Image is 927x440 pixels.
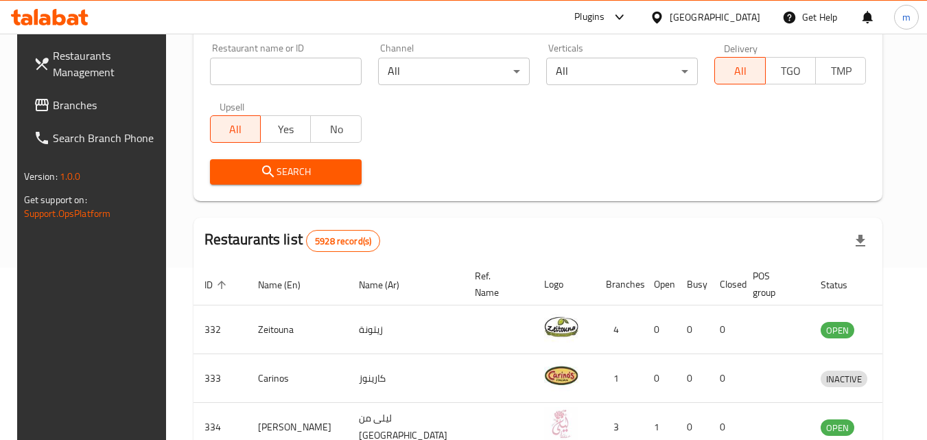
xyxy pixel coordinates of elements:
div: Total records count [306,230,380,252]
button: TGO [765,57,816,84]
span: Name (En) [258,277,318,293]
button: Yes [260,115,311,143]
a: Restaurants Management [23,39,172,89]
th: Logo [533,264,595,305]
button: No [310,115,361,143]
span: POS group [753,268,793,301]
label: Delivery [724,43,758,53]
td: 0 [643,354,676,403]
button: Search [210,159,362,185]
th: Busy [676,264,709,305]
span: TMP [821,61,860,81]
span: All [216,119,255,139]
div: INACTIVE [821,371,867,387]
label: Upsell [220,102,245,111]
th: Open [643,264,676,305]
div: OPEN [821,419,854,436]
button: All [714,57,765,84]
span: Restaurants Management [53,47,161,80]
td: Carinos [247,354,348,403]
div: All [378,58,530,85]
span: 5928 record(s) [307,235,379,248]
div: [GEOGRAPHIC_DATA] [670,10,760,25]
span: Version: [24,167,58,185]
td: 0 [676,305,709,354]
img: Zeitouna [544,310,578,344]
th: Closed [709,264,742,305]
span: 1.0.0 [60,167,81,185]
a: Support.OpsPlatform [24,205,111,222]
span: m [902,10,911,25]
div: Plugins [574,9,605,25]
span: Branches [53,97,161,113]
span: INACTIVE [821,371,867,387]
th: Branches [595,264,643,305]
td: 4 [595,305,643,354]
span: OPEN [821,323,854,338]
td: كارينوز [348,354,464,403]
div: All [546,58,698,85]
td: 0 [709,354,742,403]
span: All [720,61,760,81]
h2: Restaurants list [204,229,381,252]
button: All [210,115,261,143]
td: 0 [676,354,709,403]
td: 1 [595,354,643,403]
span: Yes [266,119,305,139]
span: Search [221,163,351,181]
span: Search Branch Phone [53,130,161,146]
td: 0 [709,305,742,354]
td: Zeitouna [247,305,348,354]
a: Search Branch Phone [23,121,172,154]
td: 0 [643,305,676,354]
span: TGO [771,61,810,81]
span: OPEN [821,420,854,436]
span: Name (Ar) [359,277,417,293]
span: Ref. Name [475,268,517,301]
span: ID [204,277,231,293]
input: Search for restaurant name or ID.. [210,58,362,85]
span: No [316,119,355,139]
a: Branches [23,89,172,121]
td: زيتونة [348,305,464,354]
td: 332 [193,305,247,354]
div: Export file [844,224,877,257]
span: Get support on: [24,191,87,209]
button: TMP [815,57,866,84]
span: Status [821,277,865,293]
img: Carinos [544,358,578,393]
td: 333 [193,354,247,403]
